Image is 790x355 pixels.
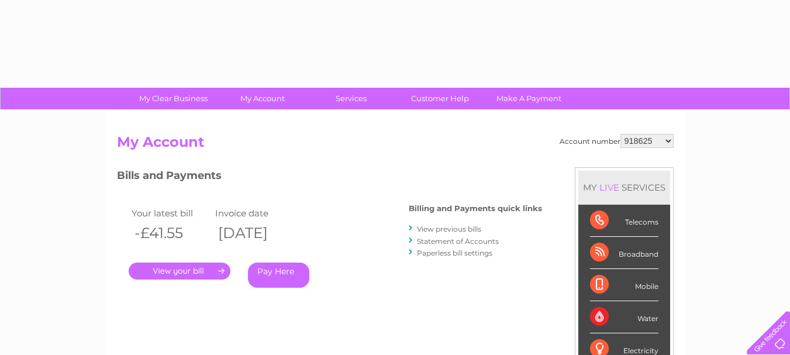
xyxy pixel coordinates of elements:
h3: Bills and Payments [117,167,542,188]
a: Statement of Accounts [417,237,499,246]
div: Water [590,301,658,333]
a: Customer Help [392,88,488,109]
h4: Billing and Payments quick links [409,204,542,213]
h2: My Account [117,134,674,156]
div: Broadband [590,237,658,269]
div: Account number [560,134,674,148]
td: Invoice date [212,205,296,221]
th: [DATE] [212,221,296,245]
td: Your latest bill [129,205,213,221]
a: Paperless bill settings [417,249,492,257]
a: My Account [214,88,311,109]
a: Services [303,88,399,109]
a: View previous bills [417,225,481,233]
a: . [129,263,230,280]
div: MY SERVICES [578,171,670,204]
div: Telecoms [590,205,658,237]
div: Mobile [590,269,658,301]
th: -£41.55 [129,221,213,245]
a: My Clear Business [125,88,222,109]
a: Make A Payment [481,88,577,109]
a: Pay Here [248,263,309,288]
div: LIVE [597,182,622,193]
